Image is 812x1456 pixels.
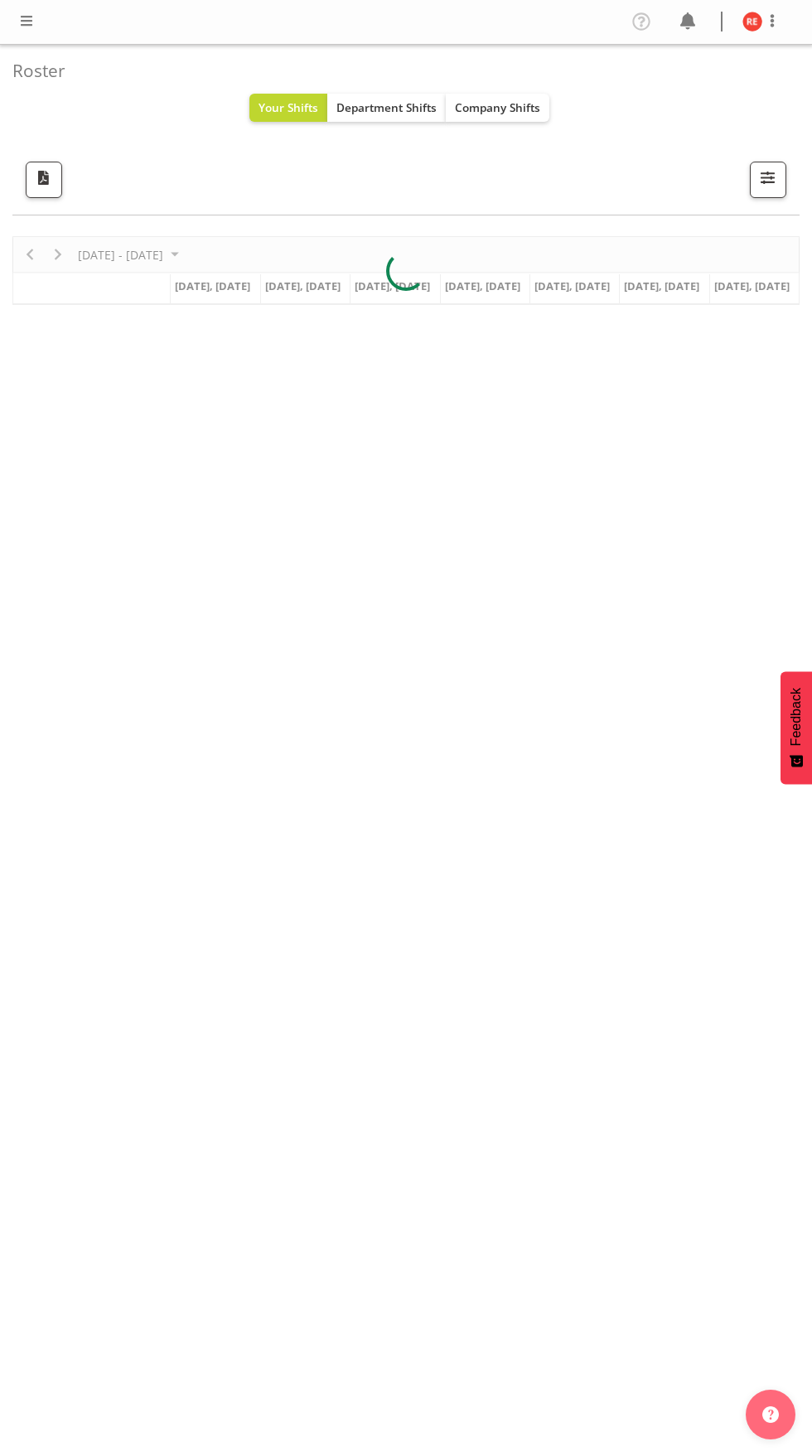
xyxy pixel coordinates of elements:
span: Company Shifts [455,99,540,115]
button: Department Shifts [327,94,446,122]
img: rachel-els10463.jpg [742,12,762,31]
span: Your Shifts [259,99,318,115]
button: Filter Shifts [750,162,786,198]
button: Your Shifts [249,94,327,122]
h4: Roster [12,61,786,80]
span: Department Shifts [336,99,437,115]
span: Feedback [789,688,804,746]
button: Download a PDF of the roster according to the set date range. [26,162,62,198]
img: help-xxl-2.png [762,1406,779,1423]
button: Company Shifts [446,94,549,122]
button: Feedback - Show survey [781,671,812,784]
